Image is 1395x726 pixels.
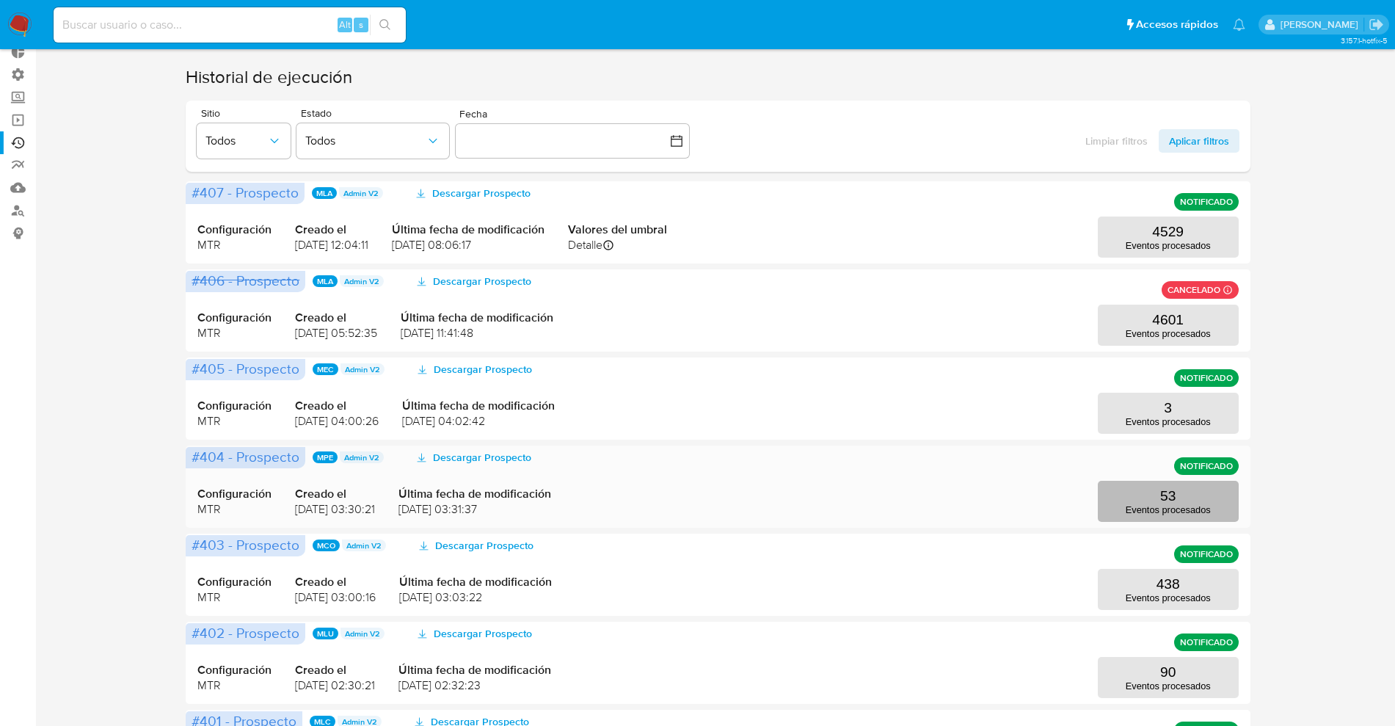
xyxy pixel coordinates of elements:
input: Buscar usuario o caso... [54,15,406,35]
button: search-icon [370,15,400,35]
span: Alt [339,18,351,32]
span: Accesos rápidos [1136,17,1218,32]
a: Notificaciones [1233,18,1245,31]
span: 3.157.1-hotfix-5 [1341,35,1388,46]
span: s [359,18,363,32]
p: santiago.sgreco@mercadolibre.com [1281,18,1363,32]
a: Salir [1369,17,1384,32]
